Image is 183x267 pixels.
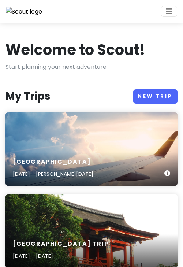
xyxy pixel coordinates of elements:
[6,7,42,16] img: Scout logo
[13,170,93,178] p: [DATE] - [PERSON_NAME][DATE]
[13,158,93,166] h6: [GEOGRAPHIC_DATA]
[133,89,178,104] a: New Trip
[13,252,108,260] p: [DATE] - [DATE]
[5,90,50,103] h3: My Trips
[5,40,145,59] h1: Welcome to Scout!
[5,62,178,72] p: Start planning your next adventure
[161,6,177,17] button: Toggle navigation
[5,112,178,186] a: aerial photography of airliner[GEOGRAPHIC_DATA][DATE] - [PERSON_NAME][DATE]
[13,240,108,248] h6: [GEOGRAPHIC_DATA] Trip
